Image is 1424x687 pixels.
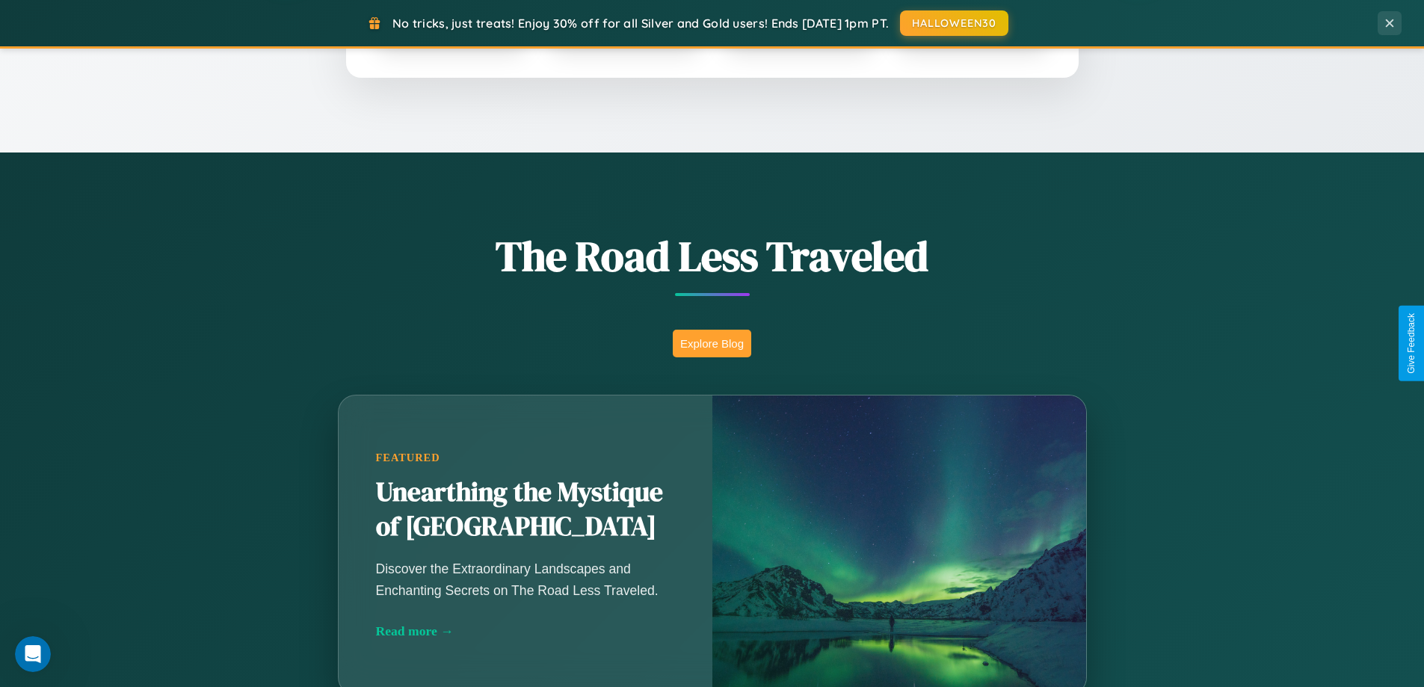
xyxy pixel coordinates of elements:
div: Give Feedback [1406,313,1417,374]
div: Read more → [376,623,675,639]
button: HALLOWEEN30 [900,10,1008,36]
h1: The Road Less Traveled [264,227,1161,285]
span: No tricks, just treats! Enjoy 30% off for all Silver and Gold users! Ends [DATE] 1pm PT. [392,16,889,31]
button: Explore Blog [673,330,751,357]
iframe: Intercom live chat [15,636,51,672]
h2: Unearthing the Mystique of [GEOGRAPHIC_DATA] [376,475,675,544]
p: Discover the Extraordinary Landscapes and Enchanting Secrets on The Road Less Traveled. [376,558,675,600]
div: Featured [376,452,675,464]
